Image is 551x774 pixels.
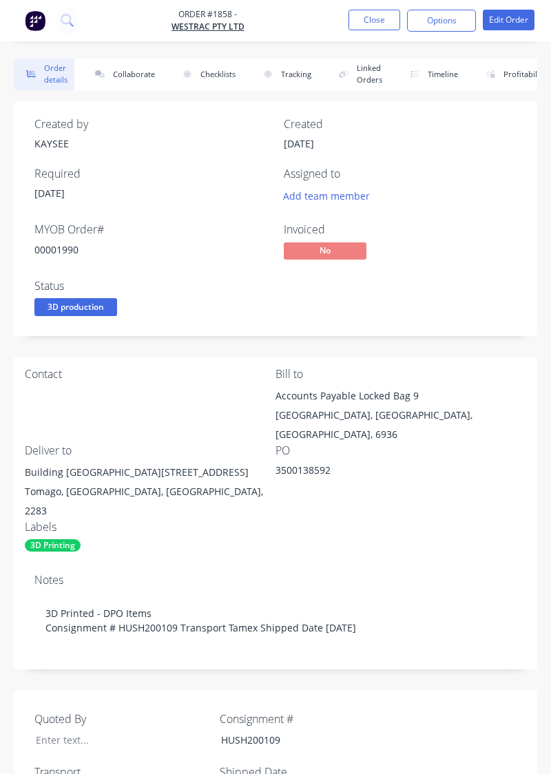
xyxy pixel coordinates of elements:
[25,463,275,521] div: Building [GEOGRAPHIC_DATA][STREET_ADDRESS]Tomago, [GEOGRAPHIC_DATA], [GEOGRAPHIC_DATA], 2283
[284,118,517,131] div: Created
[284,242,366,260] span: No
[34,298,117,319] button: 3D production
[171,8,245,21] span: Order #1858 -
[326,59,389,90] button: Linked Orders
[34,118,267,131] div: Created by
[25,10,45,31] img: Factory
[14,59,74,90] button: Order details
[275,386,526,406] div: Accounts Payable Locked Bag 9
[220,711,392,727] label: Consignment #
[275,463,448,482] div: 3500138592
[34,167,267,180] div: Required
[25,539,81,552] div: 3D Printing
[210,730,382,750] div: HUSH200109
[483,10,534,30] button: Edit Order
[170,59,242,90] button: Checklists
[275,406,526,444] div: [GEOGRAPHIC_DATA], [GEOGRAPHIC_DATA], [GEOGRAPHIC_DATA], 6936
[25,482,275,521] div: Tomago, [GEOGRAPHIC_DATA], [GEOGRAPHIC_DATA], 2283
[34,136,267,151] div: KAYSEE
[25,444,275,457] div: Deliver to
[276,186,377,205] button: Add team member
[25,521,275,534] div: Labels
[25,463,275,482] div: Building [GEOGRAPHIC_DATA][STREET_ADDRESS]
[83,59,162,90] button: Collaborate
[171,21,245,33] a: WesTrac Pty Ltd
[34,187,65,200] span: [DATE]
[34,223,267,236] div: MYOB Order #
[349,10,400,30] button: Close
[251,59,318,90] button: Tracking
[275,368,526,381] div: Bill to
[34,242,267,257] div: 00001990
[34,711,207,727] label: Quoted By
[284,137,314,150] span: [DATE]
[25,368,275,381] div: Contact
[284,186,377,205] button: Add team member
[275,386,526,444] div: Accounts Payable Locked Bag 9[GEOGRAPHIC_DATA], [GEOGRAPHIC_DATA], [GEOGRAPHIC_DATA], 6936
[397,59,465,90] button: Timeline
[275,444,526,457] div: PO
[34,280,267,293] div: Status
[407,10,476,32] button: Options
[34,298,117,315] span: 3D production
[34,592,517,649] div: 3D Printed - DPO Items Consignment # HUSH200109 Transport Tamex Shipped Date [DATE]
[284,223,517,236] div: Invoiced
[34,574,517,587] div: Notes
[284,167,517,180] div: Assigned to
